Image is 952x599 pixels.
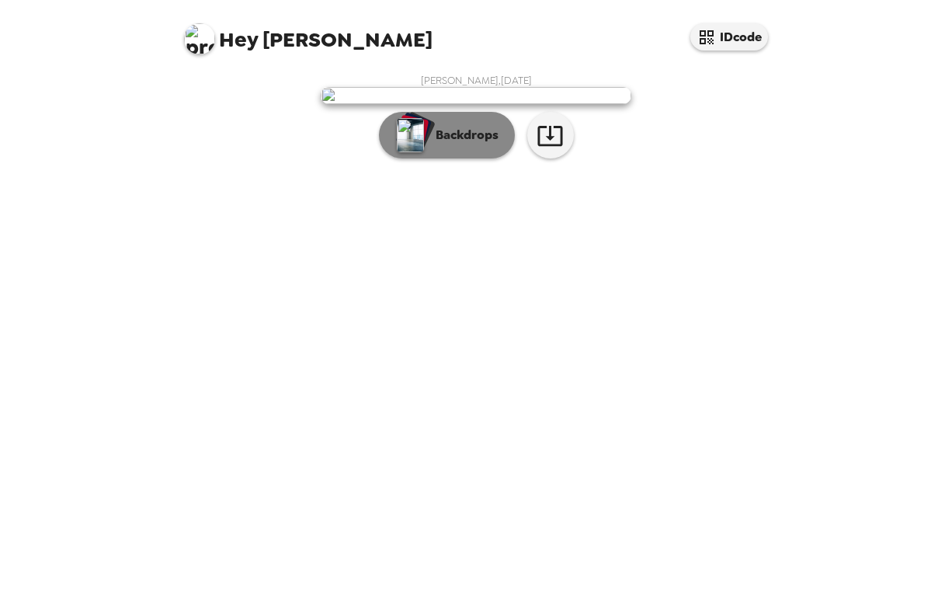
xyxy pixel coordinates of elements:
button: Backdrops [379,112,515,158]
span: Hey [219,26,258,54]
span: [PERSON_NAME] [184,16,433,50]
img: user [321,87,631,104]
p: Backdrops [428,126,499,145]
span: [PERSON_NAME] , [DATE] [421,74,532,87]
img: profile pic [184,23,215,54]
button: IDcode [690,23,768,50]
